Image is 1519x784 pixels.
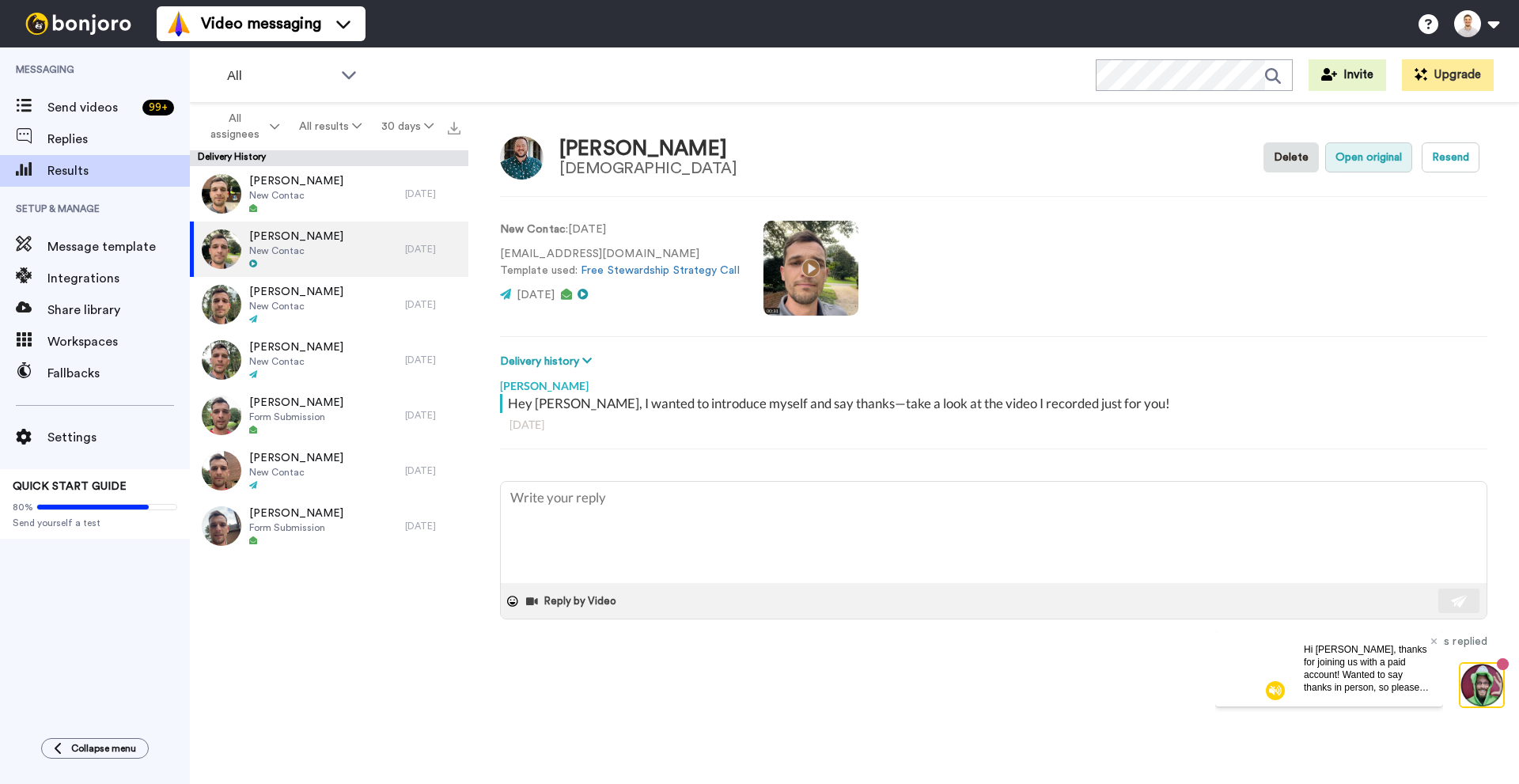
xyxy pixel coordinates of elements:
img: 50dba99d-eaa3-4f1b-983f-89298db4d712-thumb.jpg [202,174,241,214]
button: Export all results that match these filters now. [443,115,465,138]
img: bj-logo-header-white.svg [19,13,138,35]
span: Integrations [47,269,190,288]
a: [PERSON_NAME]Form Submission[DATE] [190,498,468,554]
span: Share library [47,301,190,320]
span: Settings [47,428,190,447]
img: 5c5c9fe8-5c5d-4ba4-be4c-be160c7da5bd-thumb.jpg [202,396,241,435]
div: [DEMOGRAPHIC_DATA] [559,160,737,177]
img: send-white.svg [1451,595,1468,608]
span: [PERSON_NAME] [249,339,343,355]
span: [PERSON_NAME] [249,506,343,521]
div: [DATE] [405,464,460,477]
div: Hey [PERSON_NAME], I wanted to introduce myself and say thanks—take a look at the video I recorde... [508,394,1483,413]
a: Free Stewardship Strategy Call [581,265,739,276]
span: [DATE] [517,290,555,301]
img: export.svg [448,122,460,134]
img: vm-color.svg [166,11,191,36]
button: Open original [1325,142,1412,172]
span: [PERSON_NAME] [249,173,343,189]
span: Form Submission [249,411,343,423]
img: 08509b3c-4772-4e2b-97f0-d2dcfda197be-thumb.jpg [202,340,241,380]
p: [EMAIL_ADDRESS][DOMAIN_NAME] Template used: [500,246,740,279]
img: Image of Brian Feltmann [500,136,544,180]
a: [PERSON_NAME]New Contac[DATE] [190,166,468,222]
span: New Contac [249,244,343,257]
button: Invite [1309,59,1386,91]
span: Collapse menu [71,742,136,755]
div: [PERSON_NAME] [559,138,737,161]
div: [DATE] [405,187,460,200]
span: Send yourself a test [13,517,177,529]
a: [PERSON_NAME]New Contac[DATE] [190,222,468,277]
p: : [DATE] [500,222,740,238]
button: Reply by Video [525,589,621,613]
button: All assignees [193,104,290,149]
span: New Contac [249,466,343,479]
a: [PERSON_NAME]Form Submission[DATE] [190,388,468,443]
div: 99 + [142,100,174,116]
span: 80% [13,501,33,513]
button: 30 days [371,112,443,141]
span: Video messaging [201,13,321,35]
a: [PERSON_NAME]New Contac[DATE] [190,332,468,388]
span: New Contac [249,189,343,202]
a: [PERSON_NAME]New Contac[DATE] [190,443,468,498]
span: [PERSON_NAME] [249,395,343,411]
button: All results [290,112,372,141]
img: b5f59c03-b6cf-42ba-af5b-16a24aa0065a-thumb.jpg [202,285,241,324]
div: [DATE] [405,243,460,256]
span: Message template [47,237,190,256]
span: Replies [47,130,190,149]
span: [PERSON_NAME] [249,229,343,244]
span: Fallbacks [47,364,190,383]
div: [DATE] [405,409,460,422]
span: [PERSON_NAME] [249,284,343,300]
span: Hi [PERSON_NAME], thanks for joining us with a paid account! Wanted to say thanks in person, so p... [89,13,214,126]
button: Resend [1422,142,1479,172]
span: Results [47,161,190,180]
button: Delivery history [500,353,597,370]
span: All [227,66,333,85]
button: Collapse menu [41,738,149,759]
img: 3183ab3e-59ed-45f6-af1c-10226f767056-1659068401.jpg [2,3,44,46]
span: All assignees [203,111,267,142]
span: [PERSON_NAME] [249,450,343,466]
span: Form Submission [249,521,343,534]
div: [DATE] [509,417,1478,433]
button: Delete [1263,142,1319,172]
img: 1a28471f-8225-404d-b969-c04ee9debec2-thumb.jpg [202,229,241,269]
div: [DATE] [405,354,460,366]
button: Upgrade [1402,59,1494,91]
span: Send videos [47,98,136,117]
span: New Contac [249,355,343,368]
span: New Contac [249,300,343,312]
div: Delivery History [190,150,468,166]
img: 7a30009b-e98f-4d16-9a4f-e5f69fe68abd-thumb.jpg [202,451,241,490]
div: [PERSON_NAME] [500,370,1487,394]
span: QUICK START GUIDE [13,481,127,492]
span: Workspaces [47,332,190,351]
a: [PERSON_NAME]New Contac[DATE] [190,277,468,332]
img: 99a43d0d-886f-4219-bc21-7fbc626d54db-thumb.jpg [202,506,241,546]
div: [DATE] [405,298,460,311]
img: mute-white.svg [51,51,70,70]
strong: New Contac [500,224,566,235]
div: [DATE] [405,520,460,532]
